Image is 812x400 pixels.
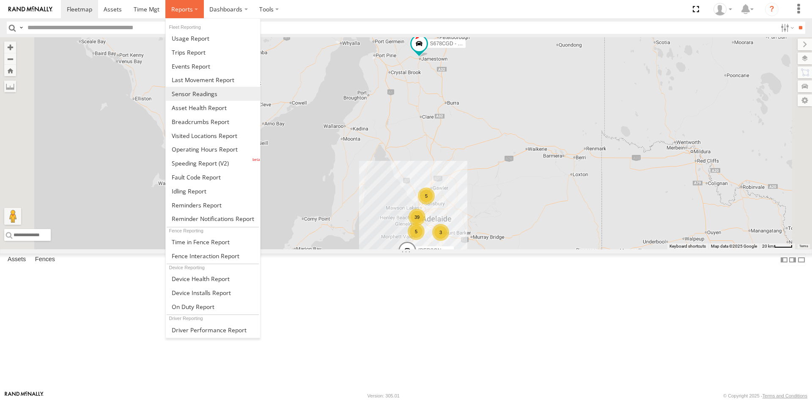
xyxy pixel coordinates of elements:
a: Device Health Report [166,272,260,286]
a: Visit our Website [5,392,44,400]
a: Time in Fences Report [166,235,260,249]
a: Asset Operating Hours Report [166,142,260,156]
a: Fault Code Report [166,170,260,184]
button: Zoom out [4,53,16,65]
label: Assets [3,254,30,266]
div: © Copyright 2025 - [723,393,807,398]
a: Trips Report [166,45,260,59]
a: Service Reminder Notifications Report [166,212,260,226]
span: 20 km [762,244,774,248]
div: 39 [409,209,425,226]
div: Version: 305.01 [368,393,400,398]
a: Last Movement Report [166,73,260,87]
a: Terms and Conditions [763,393,807,398]
button: Zoom Home [4,65,16,76]
div: 3 [432,224,449,241]
a: Breadcrumbs Report [166,115,260,129]
button: Drag Pegman onto the map to open Street View [4,208,21,225]
a: Fence Interaction Report [166,249,260,263]
span: [PERSON_NAME] [418,248,460,254]
a: Full Events Report [166,59,260,73]
span: S678CGD - Fridge It Sprinter [430,40,496,46]
a: Visited Locations Report [166,129,260,143]
a: Usage Report [166,31,260,45]
a: Terms [799,245,808,248]
a: Assignment Report [166,337,260,350]
a: Reminders Report [166,198,260,212]
div: 5 [418,188,435,204]
a: Sensor Readings [166,87,260,101]
label: Search Query [18,22,25,34]
a: Asset Health Report [166,101,260,115]
img: rand-logo.svg [8,6,52,12]
label: Dock Summary Table to the Left [780,254,788,266]
button: Map Scale: 20 km per 40 pixels [760,243,795,249]
label: Fences [31,254,59,266]
button: Keyboard shortcuts [669,243,706,249]
a: Fleet Speed Report (V2) [166,156,260,170]
div: 5 [408,223,425,240]
div: Peter Lu [710,3,735,16]
button: Zoom in [4,41,16,53]
label: Hide Summary Table [797,254,806,266]
a: Driver Performance Report [166,323,260,337]
span: Map data ©2025 Google [711,244,757,248]
label: Search Filter Options [777,22,796,34]
label: Measure [4,80,16,92]
a: Device Installs Report [166,286,260,300]
a: Idling Report [166,184,260,198]
label: Dock Summary Table to the Right [788,254,797,266]
label: Map Settings [798,94,812,106]
a: On Duty Report [166,300,260,314]
i: ? [765,3,779,16]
